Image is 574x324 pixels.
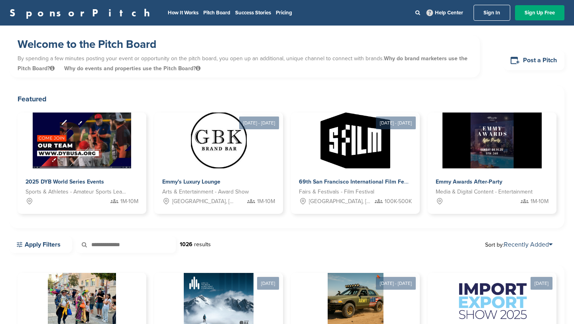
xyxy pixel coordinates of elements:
[299,178,418,185] span: 69th San Francisco International Film Festival
[474,5,510,21] a: Sign In
[203,10,230,16] a: Pitch Board
[26,178,104,185] span: 2025 DYB World Series Events
[18,37,472,51] h1: Welcome to the Pitch Board
[428,113,556,214] a: Sponsorpitch & Emmy Awards After-Party Media & Digital Content - Entertainment 1M-10M
[257,197,275,206] span: 1M-10M
[531,277,552,290] div: [DATE]
[504,241,552,249] a: Recently Added
[194,241,211,248] span: results
[425,8,465,18] a: Help Center
[309,197,372,206] span: [GEOGRAPHIC_DATA], [GEOGRAPHIC_DATA]
[442,113,542,168] img: Sponsorpitch &
[320,113,390,168] img: Sponsorpitch &
[257,277,279,290] div: [DATE]
[531,197,548,206] span: 1M-10M
[64,65,201,72] span: Why do events and properties use the Pitch Board?
[485,241,552,248] span: Sort by:
[235,10,271,16] a: Success Stories
[299,188,374,196] span: Fairs & Festivals - Film Festival
[191,113,247,168] img: Sponsorpitch &
[436,188,533,196] span: Media & Digital Content - Entertainment
[18,93,556,105] h2: Featured
[376,117,416,129] div: [DATE] - [DATE]
[154,100,283,214] a: [DATE] - [DATE] Sponsorpitch & Emmy's Luxury Lounge Arts & Entertainment - Award Show [GEOGRAPHIC...
[168,10,199,16] a: How It Works
[180,241,193,248] strong: 1026
[10,236,72,253] a: Apply Filters
[162,178,220,185] span: Emmy's Luxury Lounge
[515,5,564,20] a: Sign Up Free
[10,8,155,18] a: SponsorPitch
[18,51,472,75] p: By spending a few minutes posting your event or opportunity on the pitch board, you open up an ad...
[276,10,292,16] a: Pricing
[291,100,420,214] a: [DATE] - [DATE] Sponsorpitch & 69th San Francisco International Film Festival Fairs & Festivals -...
[385,197,412,206] span: 100K-500K
[26,188,126,196] span: Sports & Athletes - Amateur Sports Leagues
[239,117,279,129] div: [DATE] - [DATE]
[18,113,146,214] a: Sponsorpitch & 2025 DYB World Series Events Sports & Athletes - Amateur Sports Leagues 1M-10M
[120,197,138,206] span: 1M-10M
[162,188,249,196] span: Arts & Entertainment - Award Show
[172,197,236,206] span: [GEOGRAPHIC_DATA], [GEOGRAPHIC_DATA]
[436,178,502,185] span: Emmy Awards After-Party
[33,113,131,168] img: Sponsorpitch &
[504,51,564,70] a: Post a Pitch
[376,277,416,290] div: [DATE] - [DATE]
